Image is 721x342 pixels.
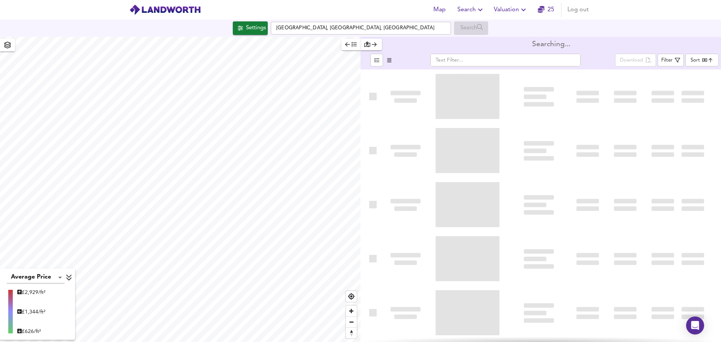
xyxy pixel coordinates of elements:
[346,291,357,302] button: Find my location
[346,328,357,338] span: Reset bearing to north
[685,54,719,66] div: Sort
[346,327,357,338] button: Reset bearing to north
[430,54,581,66] input: Text Filter...
[534,2,558,17] button: 25
[346,317,357,327] span: Zoom out
[532,41,570,48] div: Searching...
[454,2,488,17] button: Search
[346,316,357,327] button: Zoom out
[233,21,268,35] button: Settings
[233,21,268,35] div: Click to configure Search Settings
[246,23,266,33] div: Settings
[615,54,656,66] div: split button
[686,316,704,334] div: Open Intercom Messenger
[7,271,65,283] div: Average Price
[430,5,448,15] span: Map
[491,2,531,17] button: Valuation
[129,4,201,15] img: logo
[17,328,45,335] div: £ 626/ft²
[564,2,592,17] button: Log out
[567,5,589,15] span: Log out
[454,21,488,35] div: Run Your Search
[691,57,700,64] div: Sort
[17,308,45,316] div: £ 1,344/ft²
[494,5,528,15] span: Valuation
[661,56,673,65] div: Filter
[658,54,684,66] button: Filter
[17,289,45,296] div: £ 2,929/ft²
[271,22,451,35] input: Enter a location...
[346,306,357,316] button: Zoom in
[538,5,554,15] a: 25
[427,2,451,17] button: Map
[457,5,485,15] span: Search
